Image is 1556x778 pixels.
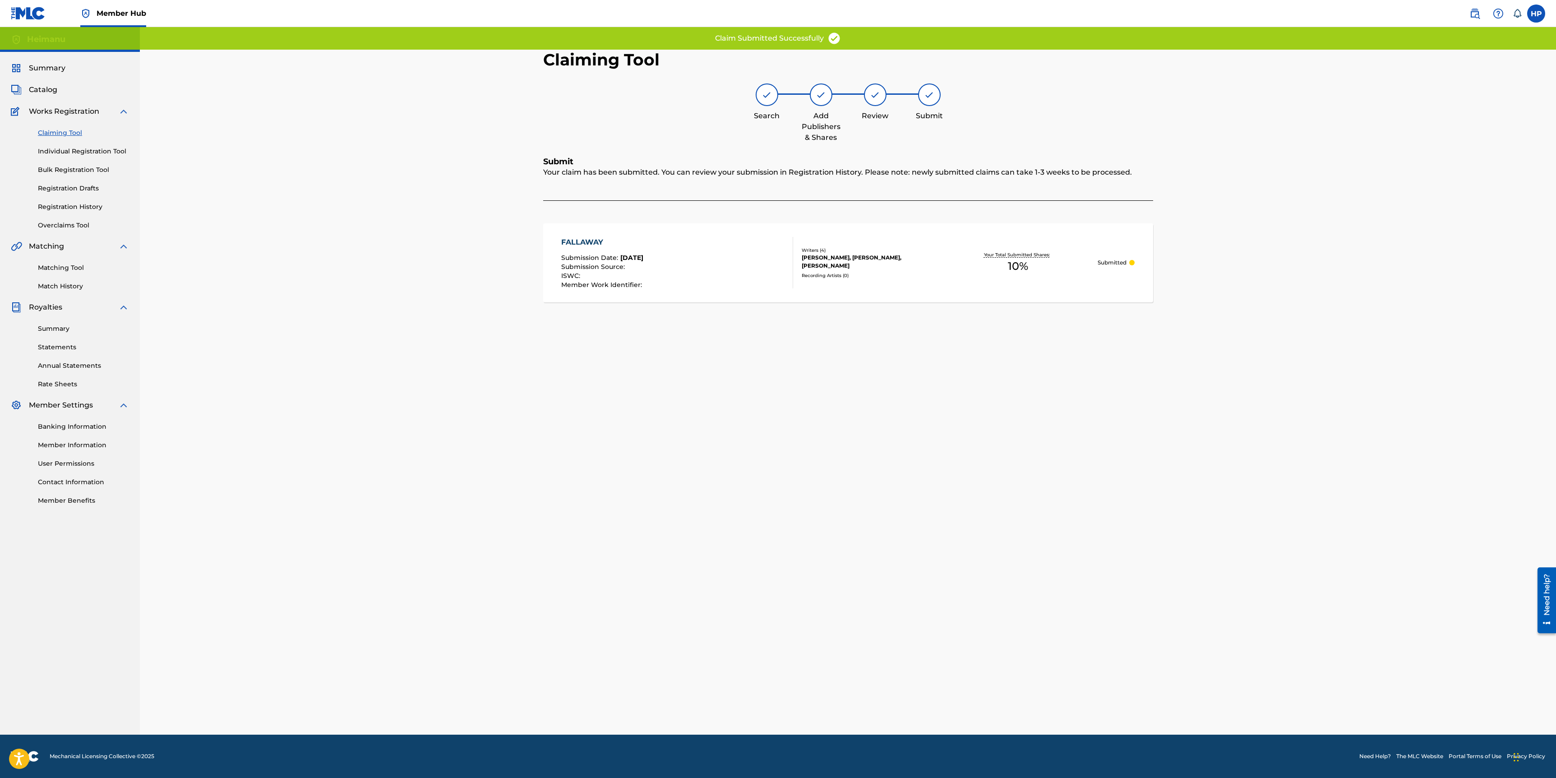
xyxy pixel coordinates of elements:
a: Banking Information [38,422,129,431]
img: MLC Logo [11,7,46,20]
a: Need Help? [1359,752,1391,760]
a: Bulk Registration Tool [38,165,129,175]
span: Works Registration [29,106,99,117]
img: Summary [11,63,22,74]
a: User Permissions [38,459,129,468]
img: expand [118,241,129,252]
span: 10 % [1008,258,1028,274]
div: Your claim has been submitted. You can review your submission in Registration History. Please not... [543,167,1153,201]
span: Member Work Identifier : [561,281,644,289]
a: Registration History [38,202,129,212]
img: help [1493,8,1504,19]
img: Works Registration [11,106,23,117]
img: Matching [11,241,22,252]
a: The MLC Website [1396,752,1443,760]
div: Notifications [1513,9,1522,18]
p: Your Total Submitted Shares: [984,251,1052,258]
a: Public Search [1466,5,1484,23]
span: Summary [29,63,65,74]
div: User Menu [1527,5,1545,23]
div: FALLAWAY [561,237,644,248]
div: Submit [907,111,952,121]
img: step indicator icon for Search [762,89,772,100]
span: Member Settings [29,400,93,411]
a: Contact Information [38,477,129,487]
a: Summary [38,324,129,333]
a: Portal Terms of Use [1449,752,1501,760]
a: Claiming Tool [38,128,129,138]
span: Royalties [29,302,62,313]
span: Catalog [29,84,57,95]
img: Catalog [11,84,22,95]
img: step indicator icon for Submit [924,89,935,100]
img: expand [118,302,129,313]
a: Rate Sheets [38,380,129,389]
img: step indicator icon for Review [870,89,881,100]
div: [PERSON_NAME], [PERSON_NAME], [PERSON_NAME] [802,254,938,270]
a: Annual Statements [38,361,129,370]
a: Member Information [38,440,129,450]
iframe: Resource Center [1531,564,1556,637]
a: SummarySummary [11,63,65,74]
img: logo [11,751,39,762]
span: ISWC : [561,272,582,280]
a: CatalogCatalog [11,84,57,95]
a: Privacy Policy [1507,752,1545,760]
div: Search [744,111,790,121]
div: Writers ( 4 ) [802,247,938,254]
img: Member Settings [11,400,22,411]
a: Individual Registration Tool [38,147,129,156]
span: Mechanical Licensing Collective © 2025 [50,752,154,760]
iframe: Chat Widget [1511,735,1556,778]
img: step indicator icon for Add Publishers & Shares [816,89,826,100]
img: expand [118,106,129,117]
span: Submission Source : [561,263,627,271]
p: Submitted [1098,259,1127,267]
a: FALLAWAYSubmission Date:[DATE]Submission Source:ISWC:Member Work Identifier:Writers (4)[PERSON_NA... [543,223,1153,302]
span: [DATE] [620,254,643,262]
div: Add Publishers & Shares [799,111,844,143]
a: Overclaims Tool [38,221,129,230]
span: Submission Date : [561,254,620,262]
img: Top Rightsholder [80,8,91,19]
a: Matching Tool [38,263,129,273]
div: Recording Artists ( 0 ) [802,272,938,279]
img: Royalties [11,302,22,313]
div: Help [1489,5,1507,23]
img: access [827,32,841,45]
a: Member Benefits [38,496,129,505]
div: Review [853,111,898,121]
a: Statements [38,343,129,352]
h2: Claiming Tool [543,50,660,70]
span: Member Hub [97,8,146,19]
h5: Submit [543,157,1153,167]
div: Drag [1514,744,1519,771]
span: Matching [29,241,64,252]
img: search [1469,8,1480,19]
img: expand [118,400,129,411]
p: Claim Submitted Successfully [715,33,824,44]
a: Match History [38,282,129,291]
a: Registration Drafts [38,184,129,193]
